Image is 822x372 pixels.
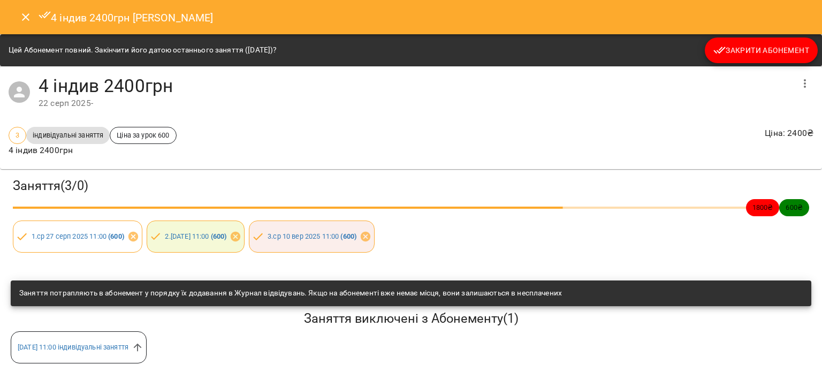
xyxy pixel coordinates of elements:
[765,127,813,140] p: Ціна : 2400 ₴
[39,9,214,26] h6: 4 індив 2400грн [PERSON_NAME]
[108,232,124,240] b: ( 600 )
[746,202,780,212] span: 1800 ₴
[705,37,818,63] button: Закрити Абонемент
[9,144,177,157] p: 4 індив 2400грн
[39,75,792,97] h4: 4 індив 2400грн
[18,343,128,351] a: [DATE] 11:00 індивідуальні заняття
[249,221,375,253] div: 3.ср 10 вер 2025 11:00 (600)
[9,130,26,140] span: 3
[713,44,809,57] span: Закрити Абонемент
[11,331,147,363] div: [DATE] 11:00 індивідуальні заняття
[779,202,809,212] span: 600 ₴
[19,284,562,303] div: Заняття потрапляють в абонемент у порядку їх додавання в Журнал відвідувань. Якщо на абонементі в...
[13,221,142,253] div: 1.ср 27 серп 2025 11:00 (600)
[211,232,227,240] b: ( 600 )
[11,310,811,327] h5: Заняття виключені з Абонементу ( 1 )
[13,4,39,30] button: Close
[39,97,792,110] div: 22 серп 2025 -
[26,130,110,140] span: індивідуальні заняття
[268,232,356,240] a: 3.ср 10 вер 2025 11:00 (600)
[9,41,277,60] div: Цей Абонемент повний. Закінчити його датою останнього заняття ([DATE])?
[13,178,809,194] h3: Заняття ( 3 / 0 )
[147,221,245,253] div: 2.[DATE] 11:00 (600)
[32,232,124,240] a: 1.ср 27 серп 2025 11:00 (600)
[340,232,356,240] b: ( 600 )
[110,130,176,140] span: Ціна за урок 600
[165,232,226,240] a: 2.[DATE] 11:00 (600)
